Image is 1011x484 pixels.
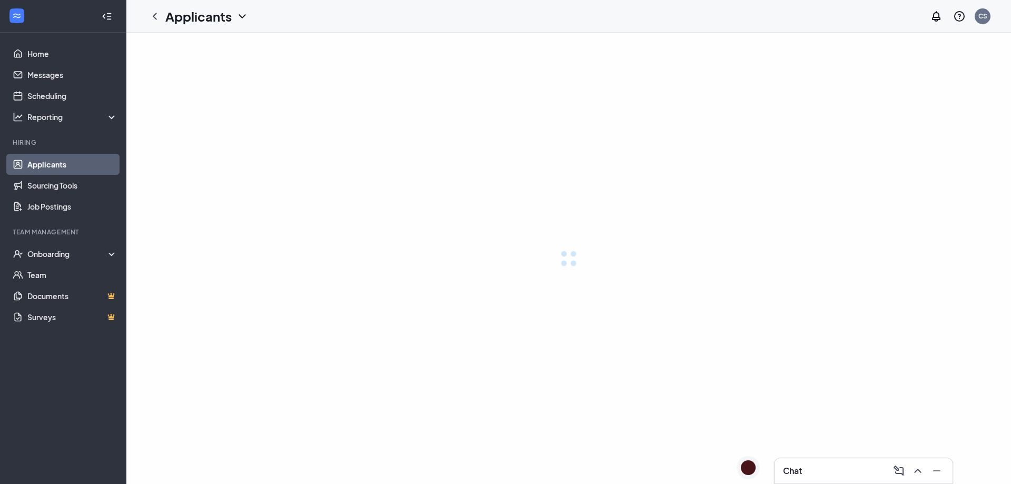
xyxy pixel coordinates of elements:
div: Hiring [13,138,115,147]
a: DocumentsCrown [27,285,117,307]
svg: ChevronDown [236,10,249,23]
a: Sourcing Tools [27,175,117,196]
a: Job Postings [27,196,117,217]
a: Scheduling [27,85,117,106]
svg: Minimize [930,465,943,477]
svg: Analysis [13,112,23,122]
a: Applicants [27,154,117,175]
a: Home [27,43,117,64]
svg: ChevronUp [911,465,924,477]
div: CS [978,12,987,21]
svg: WorkstreamLogo [12,11,22,21]
h3: Chat [783,465,802,477]
div: Team Management [13,228,115,236]
button: ComposeMessage [889,462,906,479]
h1: Applicants [165,7,232,25]
svg: ComposeMessage [893,465,905,477]
svg: Notifications [930,10,943,23]
a: Team [27,264,117,285]
div: Reporting [27,112,118,122]
svg: Collapse [102,11,112,22]
button: Minimize [927,462,944,479]
div: Onboarding [27,249,118,259]
svg: ChevronLeft [148,10,161,23]
svg: QuestionInfo [953,10,966,23]
button: ChevronUp [908,462,925,479]
a: SurveysCrown [27,307,117,328]
svg: UserCheck [13,249,23,259]
a: Messages [27,64,117,85]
